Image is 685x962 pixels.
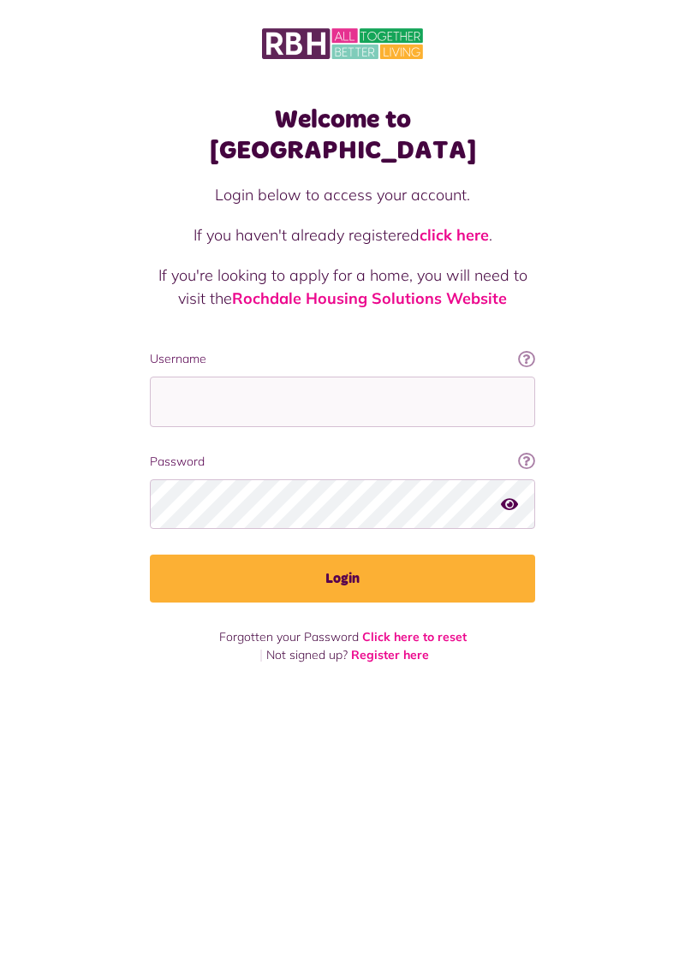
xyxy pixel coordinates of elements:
[232,288,507,308] a: Rochdale Housing Solutions Website
[262,26,423,62] img: MyRBH
[351,647,429,662] a: Register here
[219,629,359,644] span: Forgotten your Password
[266,647,348,662] span: Not signed up?
[362,629,467,644] a: Click here to reset
[150,264,535,310] p: If you're looking to apply for a home, you will need to visit the
[420,225,489,245] a: click here
[150,453,535,471] label: Password
[150,104,535,166] h1: Welcome to [GEOGRAPHIC_DATA]
[150,183,535,206] p: Login below to access your account.
[150,350,535,368] label: Username
[150,555,535,603] button: Login
[150,223,535,246] p: If you haven't already registered .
